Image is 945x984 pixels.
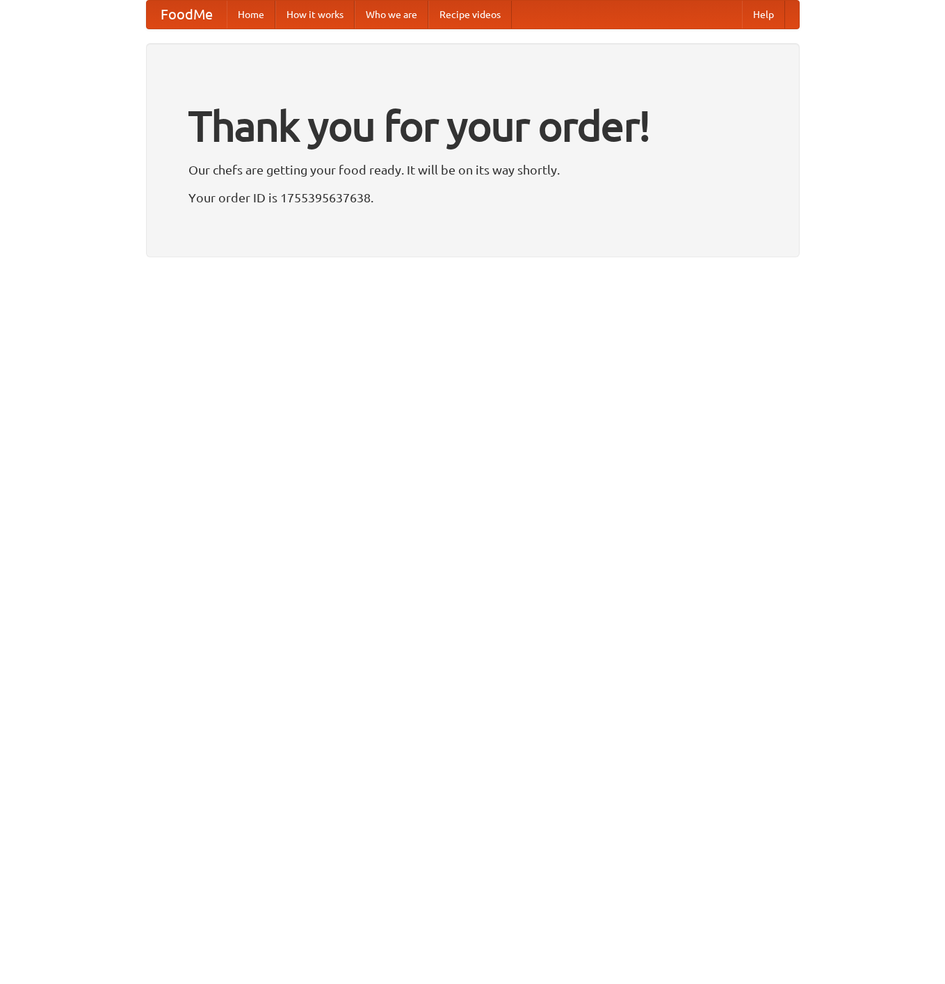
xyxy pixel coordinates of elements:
a: FoodMe [147,1,227,29]
a: Home [227,1,275,29]
p: Your order ID is 1755395637638. [188,187,757,208]
a: Who we are [355,1,428,29]
p: Our chefs are getting your food ready. It will be on its way shortly. [188,159,757,180]
a: Recipe videos [428,1,512,29]
a: How it works [275,1,355,29]
h1: Thank you for your order! [188,92,757,159]
a: Help [742,1,785,29]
